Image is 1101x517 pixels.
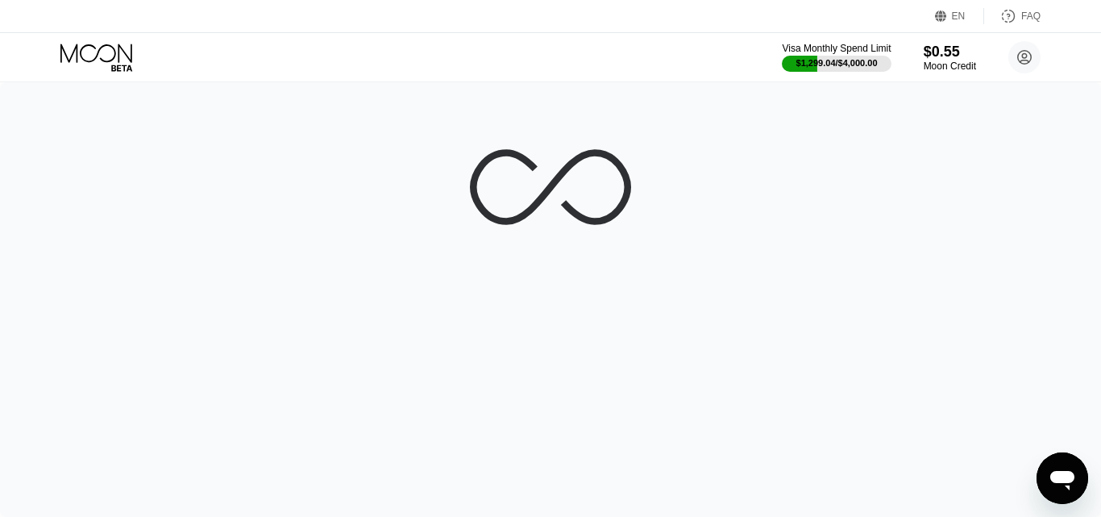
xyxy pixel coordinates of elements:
[935,8,984,24] div: EN
[924,44,976,72] div: $0.55Moon Credit
[952,10,966,22] div: EN
[782,43,891,72] div: Visa Monthly Spend Limit$1,299.04/$4,000.00
[1021,10,1041,22] div: FAQ
[796,58,878,68] div: $1,299.04 / $4,000.00
[924,44,976,60] div: $0.55
[1037,452,1088,504] iframe: Button to launch messaging window
[924,60,976,72] div: Moon Credit
[984,8,1041,24] div: FAQ
[782,43,891,54] div: Visa Monthly Spend Limit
